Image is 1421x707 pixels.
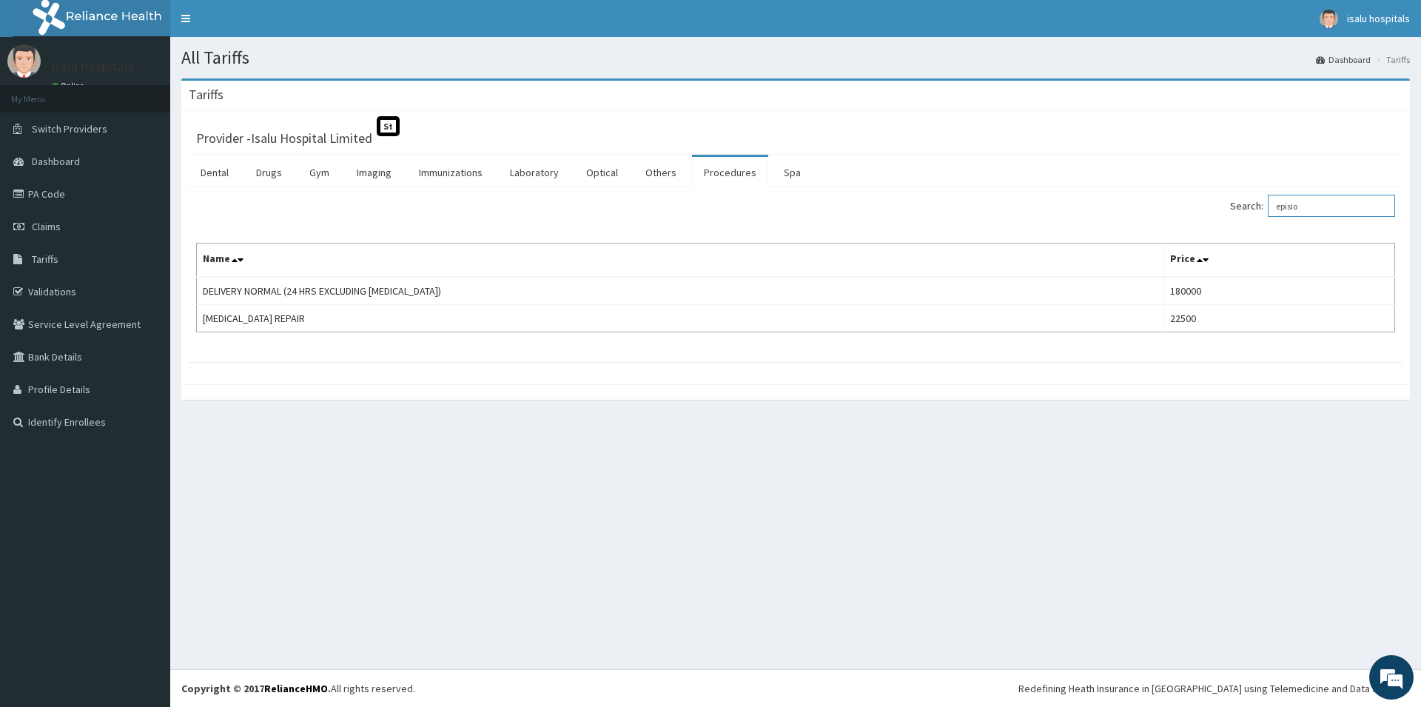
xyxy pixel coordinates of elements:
td: 22500 [1163,305,1394,332]
img: d_794563401_company_1708531726252_794563401 [27,74,60,111]
p: isalu hospitals [52,60,134,73]
th: Price [1163,244,1394,278]
label: Search: [1230,195,1395,217]
a: Imaging [345,157,403,188]
a: RelianceHMO [264,682,328,695]
div: Minimize live chat window [243,7,278,43]
span: Dashboard [32,155,80,168]
h3: Tariffs [189,88,224,101]
a: Drugs [244,157,294,188]
span: St [377,116,400,136]
h3: Provider - Isalu Hospital Limited [196,132,372,145]
a: Gym [298,157,341,188]
a: Dashboard [1316,53,1371,66]
span: We're online! [86,187,204,336]
strong: Copyright © 2017 . [181,682,331,695]
span: Claims [32,220,61,233]
td: [MEDICAL_DATA] REPAIR [197,305,1164,332]
a: Online [52,81,87,91]
a: Spa [772,157,813,188]
a: Optical [574,157,630,188]
img: User Image [1320,10,1338,28]
a: Others [634,157,688,188]
a: Dental [189,157,241,188]
span: isalu hospitals [1347,12,1410,25]
h1: All Tariffs [181,48,1410,67]
input: Search: [1268,195,1395,217]
li: Tariffs [1372,53,1410,66]
textarea: Type your message and hit 'Enter' [7,404,282,456]
span: Switch Providers [32,122,107,135]
a: Procedures [692,157,768,188]
footer: All rights reserved. [170,669,1421,707]
a: Immunizations [407,157,494,188]
th: Name [197,244,1164,278]
div: Redefining Heath Insurance in [GEOGRAPHIC_DATA] using Telemedicine and Data Science! [1018,681,1410,696]
span: Tariffs [32,252,58,266]
img: User Image [7,44,41,78]
td: DELIVERY NORMAL (24 HRS EXCLUDING [MEDICAL_DATA]) [197,277,1164,305]
a: Laboratory [498,157,571,188]
div: Chat with us now [77,83,249,102]
td: 180000 [1163,277,1394,305]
